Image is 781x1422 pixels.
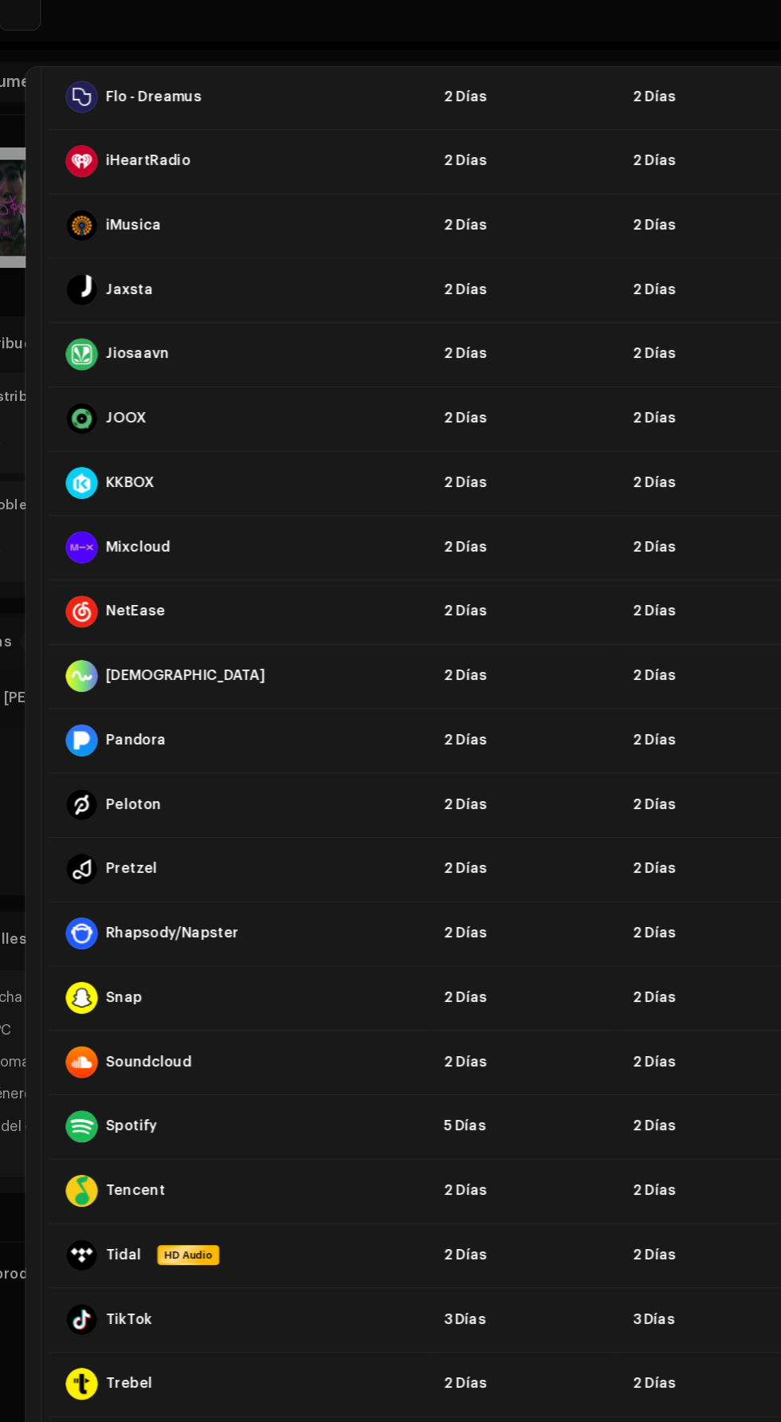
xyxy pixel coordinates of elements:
[540,171,690,222] td: 2 Días
[135,1109,172,1121] div: Trebel
[390,630,540,682] td: 2 Días
[540,273,690,324] td: 2 Días
[390,784,540,835] td: 2 Días
[540,477,690,528] td: 2 Días
[135,1263,220,1275] div: YouTube Music
[390,1090,540,1141] td: 2 Días
[390,171,540,222] td: 2 Días
[135,191,179,203] div: iMusica
[135,1160,210,1173] div: Tuned Global
[135,956,182,968] div: Tencent
[390,886,540,937] td: 5 Días
[390,273,540,324] td: 2 Días
[390,528,540,579] td: 2 Días
[135,497,182,509] div: NetEase
[390,477,540,528] td: 2 Días
[540,1243,690,1294] td: 1 Día
[390,120,540,171] td: 2 Días
[540,528,690,579] td: 2 Días
[390,733,540,784] td: 2 Días
[390,324,540,375] td: 2 Días
[135,139,202,152] div: iHeartRadio
[540,120,690,171] td: 2 Días
[540,426,690,477] td: 2 Días
[540,324,690,375] td: 2 Días
[390,375,540,426] td: 2 Días
[135,344,167,356] div: JOOX
[390,937,540,988] td: 2 Días
[540,222,690,273] td: 2 Días
[178,1007,224,1019] span: HD Audio
[135,752,241,764] div: Rhapsody/Napster
[135,548,261,560] div: Nuuday
[540,835,690,886] td: 2 Días
[390,1039,540,1090] td: 3 Días
[135,599,183,611] div: Pandora
[390,682,540,733] td: 2 Días
[390,1141,540,1192] td: 2 Días
[135,242,173,254] div: Jaxsta
[135,701,176,713] div: Pretzel
[135,446,186,458] div: Mixcloud
[135,1007,163,1019] div: Tidal
[540,682,690,733] td: 2 Días
[540,1039,690,1090] td: 3 Días
[540,1141,690,1192] td: 2 Días
[540,988,690,1039] td: 2 Días
[135,803,164,815] div: Snap
[135,88,211,101] div: Flo - Dreamus
[390,222,540,273] td: 2 Días
[390,1243,540,1294] td: 1 Día
[135,395,174,407] div: KKBOX
[540,630,690,682] td: 2 Días
[540,579,690,630] td: 2 Días
[540,937,690,988] td: 2 Días
[540,733,690,784] td: 2 Días
[135,905,176,917] div: Spotify
[390,988,540,1039] td: 2 Días
[540,69,690,120] td: 2 Días
[135,293,186,305] div: Jiosaavn
[540,886,690,937] td: 2 Días
[390,426,540,477] td: 2 Días
[135,1211,247,1224] div: YouTube Content ID
[135,1058,172,1070] div: TikTok
[390,579,540,630] td: 2 Días
[135,854,203,866] div: Soundcloud
[540,1090,690,1141] td: 2 Días
[540,784,690,835] td: 2 Días
[540,375,690,426] td: 2 Días
[390,1192,540,1243] td: 1 Día
[390,835,540,886] td: 2 Días
[540,1192,690,1243] td: 1 Día
[135,650,179,662] div: Peloton
[390,69,540,120] td: 2 Días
